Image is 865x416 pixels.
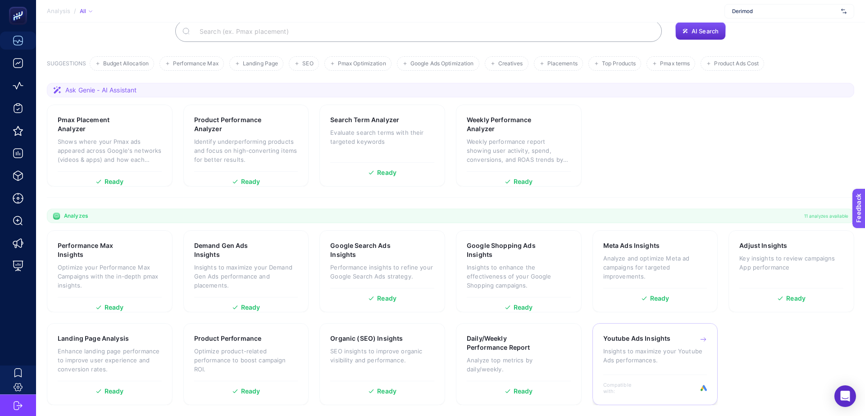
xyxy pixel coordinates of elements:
[58,263,162,290] p: Optimize your Performance Max Campaigns with the in-depth pmax insights.
[675,22,726,40] button: AI Search
[514,388,533,394] span: Ready
[603,382,644,394] span: Compatible with:
[241,388,260,394] span: Ready
[660,60,690,67] span: Pmax terms
[338,60,386,67] span: Pmax Optimization
[183,105,309,187] a: Product Performance AnalyzerIdentify underperforming products and focus on high-converting items ...
[58,115,133,133] h3: Pmax Placement Analyzer
[514,178,533,185] span: Ready
[456,105,582,187] a: Weekly Performance AnalyzerWeekly performance report showing user activity, spend, conversions, a...
[58,137,162,164] p: Shows where your Pmax ads appeared across Google's networks (videos & apps) and how each placemen...
[47,105,173,187] a: Pmax Placement AnalyzerShows where your Pmax ads appeared across Google's networks (videos & apps...
[714,60,759,67] span: Product Ads Cost
[650,295,669,302] span: Ready
[603,334,671,343] h3: Youtube Ads Insights
[330,115,399,124] h3: Search Term Analyzer
[192,18,655,44] input: Search
[603,254,707,281] p: Analyze and optimize Meta ad campaigns for targeted improvements.
[410,60,474,67] span: Google Ads Optimization
[377,295,396,302] span: Ready
[467,137,571,164] p: Weekly performance report showing user activity, spend, conversions, and ROAS trends by week.
[841,7,847,16] img: svg%3e
[173,60,219,67] span: Performance Max
[47,60,86,71] h3: SUGGESTIONS
[514,304,533,311] span: Ready
[377,169,396,176] span: Ready
[47,230,173,312] a: Performance Max InsightsOptimize your Performance Max Campaigns with the in-depth pmax insights.R...
[804,212,848,219] span: 11 analyzes available
[65,86,137,95] span: Ask Genie - AI Assistant
[47,8,70,15] span: Analysis
[467,356,571,374] p: Analyze top metrics by daily/weekly.
[739,241,787,250] h3: Adjust Insights
[834,385,856,407] div: Open Intercom Messenger
[194,347,298,374] p: Optimize product-related performance to boost campaign ROI.
[302,60,313,67] span: SEO
[330,347,434,365] p: SEO insights to improve organic visibility and performance.
[64,212,88,219] span: Analyzes
[467,115,543,133] h3: Weekly Performance Analyzer
[330,263,434,281] p: Performance insights to refine your Google Search Ads strategy.
[456,230,582,312] a: Google Shopping Ads InsightsInsights to enhance the effectiveness of your Google Shopping campaig...
[243,60,278,67] span: Landing Page
[739,254,843,272] p: Key insights to review campaigns App performance
[58,241,133,259] h3: Performance Max Insights
[603,241,660,250] h3: Meta Ads Insights
[547,60,578,67] span: Placements
[74,7,76,14] span: /
[728,230,854,312] a: Adjust InsightsKey insights to review campaigns App performanceReady
[732,8,838,15] span: Derimod
[692,27,719,35] span: AI Search
[47,323,173,405] a: Landing Page AnalysisEnhance landing page performance to improve user experience and conversion r...
[194,334,262,343] h3: Product Performance
[456,323,582,405] a: Daily/Weekly Performance ReportAnalyze top metrics by daily/weekly.Ready
[194,241,270,259] h3: Demand Gen Ads Insights
[5,3,34,10] span: Feedback
[58,334,129,343] h3: Landing Page Analysis
[183,230,309,312] a: Demand Gen Ads InsightsInsights to maximize your Demand Gen Ads performance and placements.Ready
[105,178,124,185] span: Ready
[319,323,445,405] a: Organic (SEO) InsightsSEO insights to improve organic visibility and performance.Ready
[194,137,298,164] p: Identify underperforming products and focus on high-converting items for better results.
[105,304,124,311] span: Ready
[58,347,162,374] p: Enhance landing page performance to improve user experience and conversion rates.
[467,334,544,352] h3: Daily/Weekly Performance Report
[330,241,406,259] h3: Google Search Ads Insights
[319,105,445,187] a: Search Term AnalyzerEvaluate search terms with their targeted keywordsReady
[377,388,396,394] span: Ready
[194,263,298,290] p: Insights to maximize your Demand Gen Ads performance and placements.
[105,388,124,394] span: Ready
[80,8,92,15] div: All
[592,323,718,405] a: Youtube Ads InsightsInsights to maximize your Youtube Ads performances.Compatible with:
[786,295,806,302] span: Ready
[183,323,309,405] a: Product PerformanceOptimize product-related performance to boost campaign ROI.Ready
[603,347,707,365] p: Insights to maximize your Youtube Ads performances.
[319,230,445,312] a: Google Search Ads InsightsPerformance insights to refine your Google Search Ads strategy.Ready
[592,230,718,312] a: Meta Ads InsightsAnalyze and optimize Meta ad campaigns for targeted improvements.Ready
[241,304,260,311] span: Ready
[103,60,149,67] span: Budget Allocation
[467,241,543,259] h3: Google Shopping Ads Insights
[498,60,523,67] span: Creatives
[330,334,403,343] h3: Organic (SEO) Insights
[602,60,636,67] span: Top Products
[467,263,571,290] p: Insights to enhance the effectiveness of your Google Shopping campaigns.
[194,115,271,133] h3: Product Performance Analyzer
[241,178,260,185] span: Ready
[330,128,434,146] p: Evaluate search terms with their targeted keywords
